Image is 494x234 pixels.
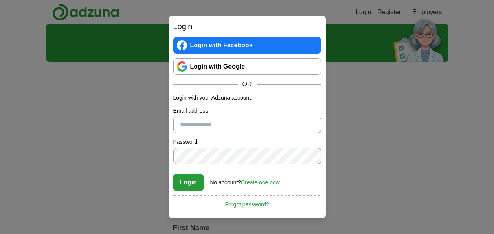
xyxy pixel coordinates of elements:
[173,94,321,102] p: Login with your Adzuna account:
[173,58,321,75] a: Login with Google
[173,107,321,115] label: Email address
[173,195,321,209] a: Forgot password?
[173,174,204,191] button: Login
[173,20,321,32] h2: Login
[241,179,280,186] a: Create one now
[173,37,321,54] a: Login with Facebook
[210,174,280,187] div: No account?
[173,138,321,146] label: Password
[238,80,257,89] span: OR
